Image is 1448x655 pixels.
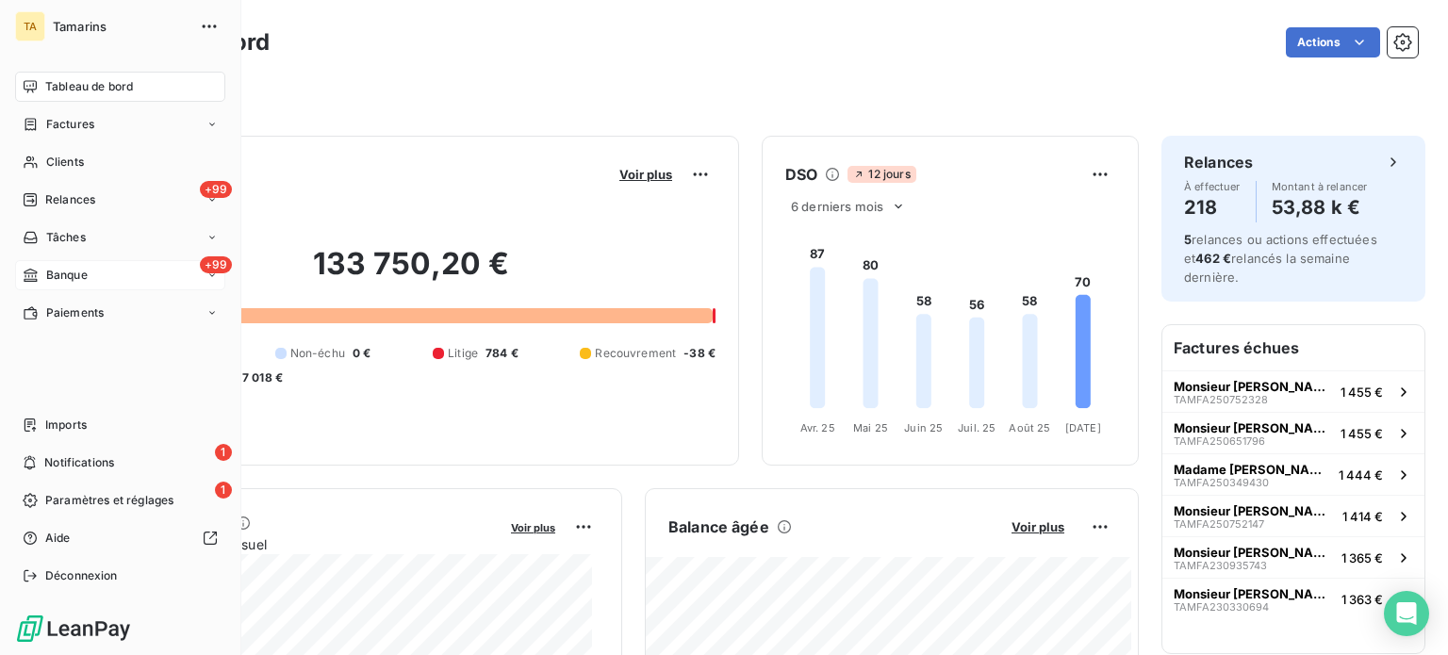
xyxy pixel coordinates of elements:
span: Madame [PERSON_NAME] [PERSON_NAME] [1174,462,1331,477]
span: Tamarins [53,19,189,34]
span: TAMFA250752328 [1174,394,1268,405]
span: 1 [215,444,232,461]
span: relances ou actions effectuées et relancés la semaine dernière. [1184,232,1377,285]
span: 1 365 € [1341,550,1383,565]
span: Déconnexion [45,567,118,584]
button: Monsieur [PERSON_NAME]TAMFA2303306941 363 € [1162,578,1424,619]
button: Madame [PERSON_NAME] [PERSON_NAME]TAMFA2503494301 444 € [1162,453,1424,495]
span: Monsieur [PERSON_NAME] [1174,545,1334,560]
h6: DSO [785,163,817,186]
span: 1 444 € [1339,467,1383,483]
span: TAMFA250651796 [1174,435,1265,447]
span: Recouvrement [595,345,676,362]
span: 1 455 € [1341,426,1383,441]
span: TAMFA230935743 [1174,560,1267,571]
span: -7 018 € [237,369,283,386]
button: Monsieur [PERSON_NAME]TAMFA2507521471 414 € [1162,495,1424,536]
div: TA [15,11,45,41]
span: Non-échu [290,345,345,362]
span: 5 [1184,232,1192,247]
span: 0 € [353,345,370,362]
span: Tableau de bord [45,78,133,95]
span: Monsieur [PERSON_NAME] [1174,586,1334,601]
button: Voir plus [614,166,678,183]
h4: 218 [1184,192,1241,222]
span: Notifications [44,454,114,471]
span: Paiements [46,304,104,321]
span: 462 € [1195,251,1231,266]
span: Clients [46,154,84,171]
span: TAMFA250349430 [1174,477,1269,488]
button: Voir plus [505,518,561,535]
span: Montant à relancer [1272,181,1368,192]
span: +99 [200,256,232,273]
button: Monsieur [PERSON_NAME]TAMFA2507523281 455 € [1162,370,1424,412]
span: Imports [45,417,87,434]
button: Voir plus [1006,518,1070,535]
div: Open Intercom Messenger [1384,591,1429,636]
tspan: Avr. 25 [800,421,835,434]
span: Voir plus [619,167,672,182]
span: 1 363 € [1341,592,1383,607]
h4: 53,88 k € [1272,192,1368,222]
span: -38 € [683,345,716,362]
span: TAMFA230330694 [1174,601,1269,613]
span: Voir plus [511,521,555,534]
span: Monsieur [PERSON_NAME] [1174,503,1335,518]
tspan: Juil. 25 [958,421,995,434]
span: 6 derniers mois [791,199,883,214]
h6: Balance âgée [668,516,769,538]
span: À effectuer [1184,181,1241,192]
h2: 133 750,20 € [107,245,716,302]
span: 1 455 € [1341,385,1383,400]
img: Logo LeanPay [15,614,132,644]
button: Monsieur [PERSON_NAME]TAMFA2506517961 455 € [1162,412,1424,453]
span: Monsieur [PERSON_NAME] [1174,420,1333,435]
span: Litige [448,345,478,362]
tspan: Mai 25 [853,421,888,434]
span: Relances [45,191,95,208]
span: Voir plus [1012,519,1064,534]
tspan: Août 25 [1009,421,1050,434]
span: 12 jours [847,166,915,183]
span: 1 [215,482,232,499]
span: Aide [45,530,71,547]
a: Aide [15,523,225,553]
span: Chiffre d'affaires mensuel [107,534,498,554]
span: +99 [200,181,232,198]
tspan: [DATE] [1065,421,1101,434]
span: Paramètres et réglages [45,492,173,509]
span: 1 414 € [1342,509,1383,524]
h6: Factures échues [1162,325,1424,370]
span: Banque [46,267,88,284]
span: 784 € [485,345,518,362]
span: TAMFA250752147 [1174,518,1264,530]
tspan: Juin 25 [904,421,943,434]
span: Tâches [46,229,86,246]
button: Monsieur [PERSON_NAME]TAMFA2309357431 365 € [1162,536,1424,578]
span: Monsieur [PERSON_NAME] [1174,379,1333,394]
button: Actions [1286,27,1380,57]
span: Factures [46,116,94,133]
h6: Relances [1184,151,1253,173]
